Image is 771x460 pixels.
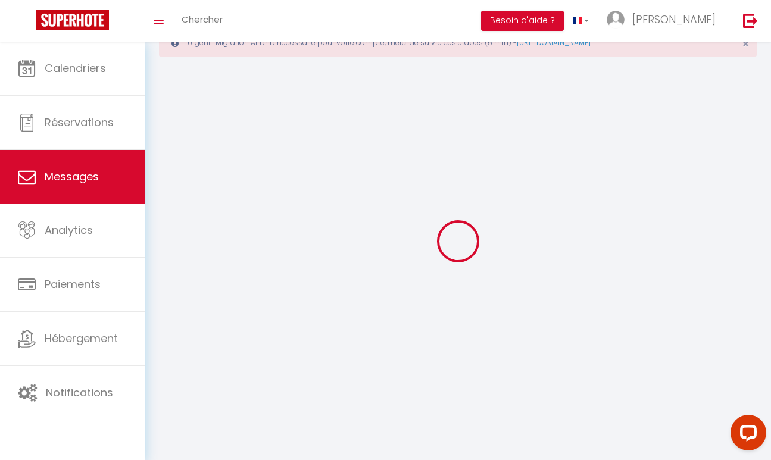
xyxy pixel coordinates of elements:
span: Calendriers [45,61,106,76]
a: [URL][DOMAIN_NAME] [517,37,591,48]
span: Analytics [45,223,93,237]
span: [PERSON_NAME] [632,12,716,27]
span: Messages [45,169,99,184]
iframe: LiveChat chat widget [721,410,771,460]
img: Super Booking [36,10,109,30]
button: Close [742,39,749,49]
span: Chercher [182,13,223,26]
img: logout [743,13,758,28]
span: Notifications [46,385,113,400]
div: Urgent : Migration Airbnb nécessaire pour votre compte, merci de suivre ces étapes (5 min) - [159,29,757,57]
button: Besoin d'aide ? [481,11,564,31]
img: ... [607,11,625,29]
span: Paiements [45,277,101,292]
span: Réservations [45,115,114,130]
span: × [742,36,749,51]
span: Hébergement [45,331,118,346]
